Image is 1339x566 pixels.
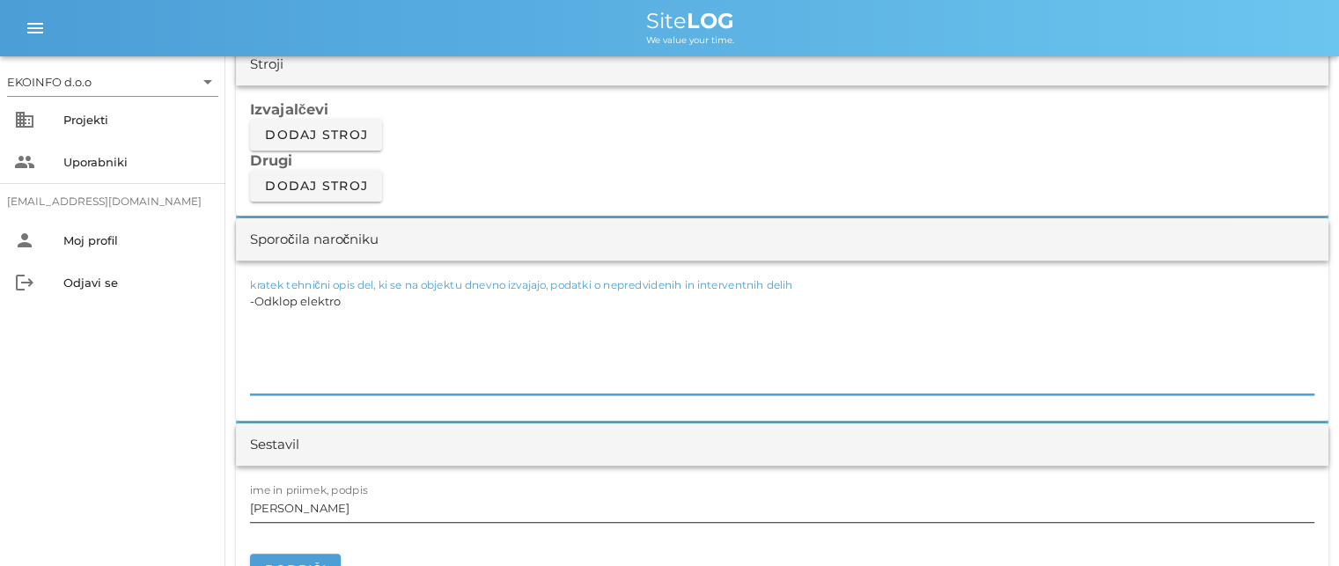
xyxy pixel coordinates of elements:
div: Sestavil [250,435,299,455]
div: EKOINFO d.o.o [7,74,92,90]
div: Sporočila naročniku [250,230,379,250]
span: Dodaj stroj [264,127,368,143]
i: logout [14,272,35,293]
div: Moj profil [63,233,211,247]
i: business [14,109,35,130]
i: arrow_drop_down [197,71,218,92]
div: Stroji [250,55,283,75]
i: person [14,230,35,251]
div: EKOINFO d.o.o [7,68,218,96]
div: Odjavi se [63,276,211,290]
b: LOG [687,8,734,33]
label: kratek tehnični opis del, ki se na objektu dnevno izvajajo, podatki o nepredvidenih in interventn... [250,278,793,291]
span: Dodaj stroj [264,178,368,194]
span: Site [646,8,734,33]
button: Dodaj stroj [250,119,382,151]
i: people [14,151,35,173]
h3: Izvajalčevi [250,99,1314,119]
iframe: Chat Widget [1251,481,1339,566]
div: Projekti [63,113,211,127]
label: ime in priimek, podpis [250,483,368,496]
div: Pripomoček za klepet [1251,481,1339,566]
div: Uporabniki [63,155,211,169]
h3: Drugi [250,151,1314,170]
button: Dodaj stroj [250,170,382,202]
span: We value your time. [646,34,734,46]
i: menu [25,18,46,39]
